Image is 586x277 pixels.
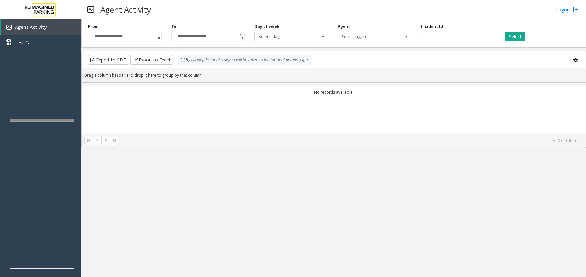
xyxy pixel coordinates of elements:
[15,24,47,30] span: Agent Activity
[237,32,244,41] span: Toggle popup
[88,24,99,29] label: From
[6,25,12,30] img: 'icon'
[338,32,396,41] span: Select agent...
[123,138,579,143] kendo-pager-info: 0 - 0 of 0 items
[15,39,33,46] span: Test Call
[254,24,280,29] label: Day of week
[556,6,578,13] a: Logout
[82,83,586,133] div: Data table
[505,32,525,41] button: Select
[573,6,578,13] img: logout
[97,2,154,17] h3: Agent Activity
[82,70,586,81] div: Drag a column header and drop it here to group by that column
[338,32,411,41] span: NO DATA FOUND
[421,24,443,29] label: Incident Id
[154,32,161,41] span: Toggle popup
[130,55,173,65] button: Export to Excel
[177,55,312,65] div: By clicking Incident row you will be taken to the incident details page.
[87,2,94,17] img: pageIcon
[180,57,186,62] img: infoIcon.svg
[171,24,176,29] label: To
[1,19,81,35] a: Agent Activity
[338,24,350,29] label: Agent
[88,55,129,65] button: Export to PDF
[255,32,313,41] span: Select day...
[82,86,586,98] td: No records available.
